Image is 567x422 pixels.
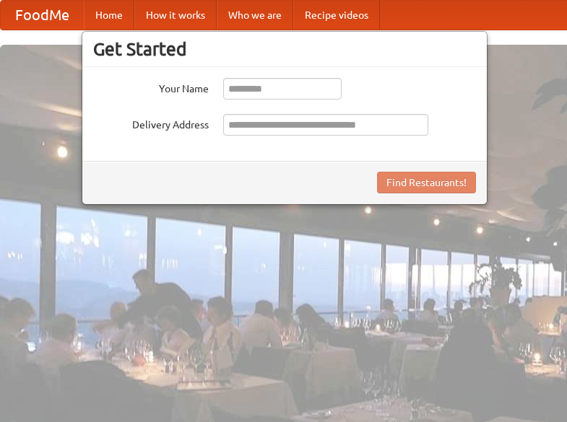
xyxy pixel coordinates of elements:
[377,172,476,193] button: Find Restaurants!
[93,38,476,60] h3: Get Started
[217,1,293,30] a: Who we are
[293,1,380,30] a: Recipe videos
[1,1,84,30] a: FoodMe
[93,114,209,132] label: Delivery Address
[84,1,134,30] a: Home
[93,78,209,96] label: Your Name
[134,1,217,30] a: How it works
